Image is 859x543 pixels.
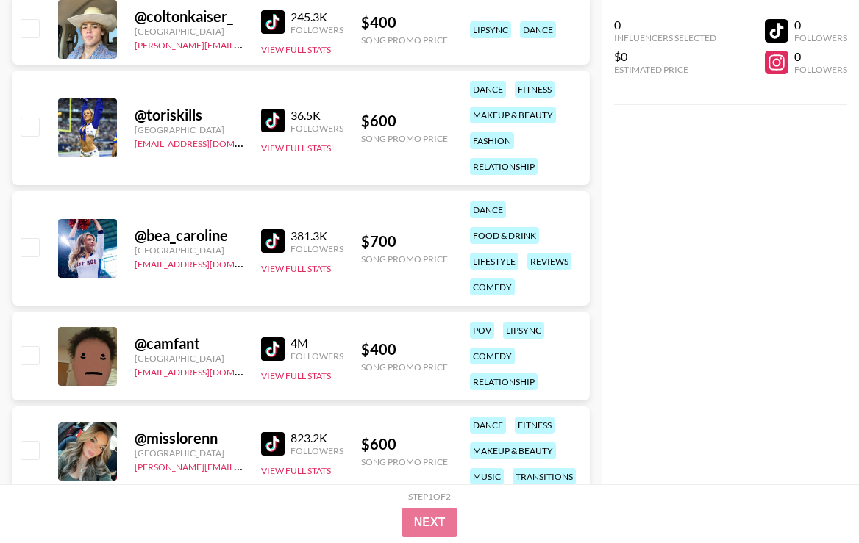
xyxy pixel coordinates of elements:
[261,263,331,274] button: View Full Stats
[470,227,539,244] div: food & drink
[794,49,847,64] div: 0
[614,49,716,64] div: $0
[291,336,343,350] div: 4M
[470,348,515,364] div: comedy
[361,435,448,453] div: $ 600
[291,10,343,24] div: 245.3K
[402,508,457,537] button: Next
[135,447,243,459] div: [GEOGRAPHIC_DATA]
[470,81,506,98] div: dance
[135,429,243,447] div: @ misslorenn
[261,432,285,456] img: TikTok
[361,456,448,467] div: Song Promo Price
[135,7,243,26] div: @ coltonkaiser_
[470,253,518,270] div: lifestyle
[135,124,243,135] div: [GEOGRAPHIC_DATA]
[261,465,331,476] button: View Full Stats
[135,353,243,364] div: [GEOGRAPHIC_DATA]
[614,64,716,75] div: Estimated Price
[470,278,515,295] div: comedy
[470,21,511,38] div: lipsync
[361,13,448,32] div: $ 400
[261,370,331,381] button: View Full Stats
[513,468,576,485] div: transitions
[503,322,544,339] div: lipsync
[291,229,343,243] div: 381.3K
[261,143,331,154] button: View Full Stats
[470,158,538,175] div: relationship
[361,133,448,144] div: Song Promo Price
[515,417,555,434] div: fitness
[261,44,331,55] button: View Full Stats
[361,35,448,46] div: Song Promo Price
[135,334,243,353] div: @ camfant
[291,445,343,456] div: Followers
[361,112,448,130] div: $ 600
[470,417,506,434] div: dance
[291,243,343,254] div: Followers
[261,337,285,361] img: TikTok
[291,123,343,134] div: Followers
[135,256,282,270] a: [EMAIL_ADDRESS][DOMAIN_NAME]
[614,32,716,43] div: Influencers Selected
[794,64,847,75] div: Followers
[261,10,285,34] img: TikTok
[361,362,448,373] div: Song Promo Price
[520,21,556,38] div: dance
[135,26,243,37] div: [GEOGRAPHIC_DATA]
[470,322,494,339] div: pov
[470,373,538,390] div: relationship
[470,107,556,123] div: makeup & beauty
[291,350,343,362] div: Followers
[291,24,343,35] div: Followers
[470,132,514,149] div: fashion
[135,135,282,149] a: [EMAIL_ADDRESS][DOMAIN_NAME]
[261,229,285,253] img: TikTok
[470,442,556,459] div: makeup & beauty
[614,18,716,32] div: 0
[135,226,243,245] div: @ bea_caroline
[291,108,343,123] div: 36.5K
[261,109,285,132] img: TikTok
[135,459,422,472] a: [PERSON_NAME][EMAIL_ADDRESS][PERSON_NAME][DOMAIN_NAME]
[361,340,448,359] div: $ 400
[408,491,451,502] div: Step 1 of 2
[135,364,282,378] a: [EMAIL_ADDRESS][DOMAIN_NAME]
[470,468,504,485] div: music
[794,18,847,32] div: 0
[794,32,847,43] div: Followers
[135,245,243,256] div: [GEOGRAPHIC_DATA]
[361,232,448,251] div: $ 700
[135,106,243,124] div: @ toriskills
[361,253,448,265] div: Song Promo Price
[470,201,506,218] div: dance
[515,81,555,98] div: fitness
[291,431,343,445] div: 823.2K
[785,470,841,525] iframe: Drift Widget Chat Controller
[135,37,352,51] a: [PERSON_NAME][EMAIL_ADDRESS][DOMAIN_NAME]
[527,253,571,270] div: reviews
